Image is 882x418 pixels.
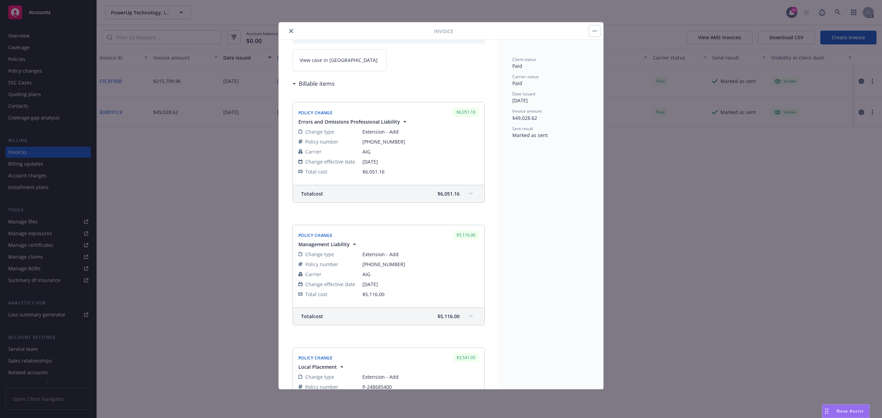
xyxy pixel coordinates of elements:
span: Date issued [512,91,535,97]
span: View case in [GEOGRAPHIC_DATA] [300,56,378,64]
span: Total cost [301,313,323,320]
span: [PHONE_NUMBER] [362,138,479,145]
div: Drag to move [822,405,831,418]
span: Change effective date [305,158,355,165]
span: $6,051.16 [438,190,460,197]
button: Errors and Omissions Professional Liability [298,118,408,125]
span: Extension - Add [362,128,479,135]
span: [PHONE_NUMBER] [362,261,479,268]
span: Change type [305,128,334,135]
span: Marked as sent [512,132,548,138]
span: [DATE] [362,158,479,165]
span: $49,028.62 [512,115,537,121]
span: Policy Change [298,232,332,238]
button: Nova Assist [822,404,870,418]
a: View case in [GEOGRAPHIC_DATA] [293,49,387,71]
span: Invoice amount [512,108,542,114]
span: [DATE] [512,97,528,104]
button: Management Liability [298,241,358,248]
span: [DATE] [362,281,479,288]
button: Local Placement [298,363,345,370]
span: $5,116.00 [362,291,384,297]
span: Client status [512,56,536,62]
span: Local Placement [298,363,337,370]
span: Paid [512,80,522,86]
span: Policy number [305,383,338,390]
span: AIG [362,271,479,278]
span: Carrier [305,271,321,278]
span: Policy Change [298,110,332,116]
button: close [287,27,295,35]
span: Total cost [305,291,327,298]
span: Carrier status [512,74,539,80]
div: $5,116.00 [453,231,479,239]
span: Total cost [301,190,323,197]
h3: Billable items [299,79,335,88]
span: Change type [305,251,334,258]
span: Invoice [434,28,453,35]
div: $6,051.16 [453,108,479,116]
span: Errors and Omissions Professional Liability [298,118,400,125]
span: P-248685400 [362,383,479,390]
span: Carrier [305,148,321,155]
span: Policy number [305,261,338,268]
div: Billable items [293,79,335,88]
span: Total cost [305,168,327,175]
span: Sent result [512,126,533,132]
div: Totalcost$5,116.00 [293,308,484,325]
span: Policy Change [298,355,332,361]
div: Totalcost$6,051.16 [293,185,484,202]
span: Extension - Add [362,251,479,258]
span: Policy number [305,138,338,145]
span: Extension - Add [362,373,479,380]
span: Change effective date [305,281,355,288]
span: Management Liability [298,241,350,248]
span: Nova Assist [837,408,864,414]
span: Change type [305,373,334,380]
span: $5,116.00 [438,313,460,320]
span: Paid [512,63,522,69]
span: $6,051.16 [362,168,384,175]
span: AIG [362,148,479,155]
div: $3,541.05 [453,353,479,362]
